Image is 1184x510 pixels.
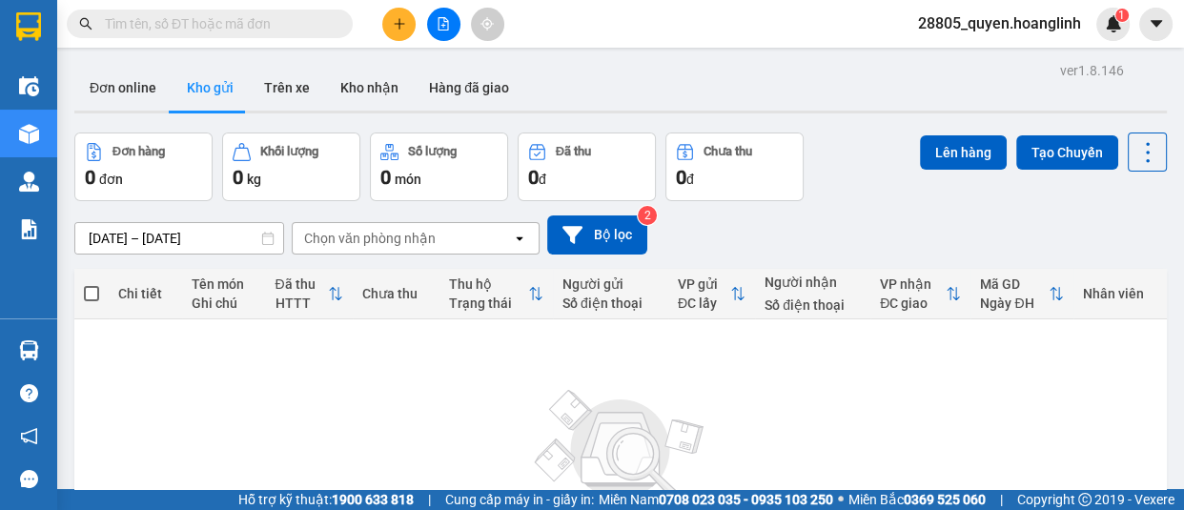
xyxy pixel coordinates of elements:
[247,172,261,187] span: kg
[904,492,986,507] strong: 0369 525 060
[79,17,92,31] span: search
[659,492,833,507] strong: 0708 023 035 - 0935 103 250
[1078,493,1092,506] span: copyright
[370,133,508,201] button: Số lượng0món
[20,384,38,402] span: question-circle
[668,269,755,319] th: Toggle SortBy
[980,296,1049,311] div: Ngày ĐH
[276,276,328,292] div: Đã thu
[665,133,804,201] button: Chưa thu0đ
[1148,15,1165,32] span: caret-down
[19,340,39,360] img: warehouse-icon
[1118,9,1125,22] span: 1
[19,219,39,239] img: solution-icon
[74,133,213,201] button: Đơn hàng0đơn
[395,172,421,187] span: món
[848,489,986,510] span: Miền Bắc
[903,11,1096,35] span: 28805_quyen.hoanglinh
[20,427,38,445] span: notification
[980,276,1049,292] div: Mã GD
[678,276,730,292] div: VP gửi
[480,17,494,31] span: aim
[880,276,946,292] div: VP nhận
[118,286,173,301] div: Chi tiết
[249,65,325,111] button: Trên xe
[238,489,414,510] span: Hỗ trợ kỹ thuật:
[528,166,539,189] span: 0
[439,269,553,319] th: Toggle SortBy
[518,133,656,201] button: Đã thu0đ
[870,269,970,319] th: Toggle SortBy
[547,215,647,255] button: Bộ lọc
[172,65,249,111] button: Kho gửi
[414,65,524,111] button: Hàng đã giao
[16,12,41,41] img: logo-vxr
[838,496,844,503] span: ⚪️
[512,231,527,246] svg: open
[393,17,406,31] span: plus
[19,172,39,192] img: warehouse-icon
[19,76,39,96] img: warehouse-icon
[1000,489,1003,510] span: |
[449,276,528,292] div: Thu hộ
[192,276,256,292] div: Tên món
[1115,9,1129,22] sup: 1
[304,229,436,248] div: Chọn văn phòng nhận
[880,296,946,311] div: ĐC giao
[539,172,546,187] span: đ
[428,489,431,510] span: |
[970,269,1073,319] th: Toggle SortBy
[676,166,686,189] span: 0
[678,296,730,311] div: ĐC lấy
[765,297,861,313] div: Số điện thoại
[233,166,243,189] span: 0
[427,8,460,41] button: file-add
[380,166,391,189] span: 0
[192,296,256,311] div: Ghi chú
[599,489,833,510] span: Miền Nam
[276,296,328,311] div: HTTT
[437,17,450,31] span: file-add
[105,13,330,34] input: Tìm tên, số ĐT hoặc mã đơn
[260,145,318,158] div: Khối lượng
[562,276,659,292] div: Người gửi
[19,124,39,144] img: warehouse-icon
[638,206,657,225] sup: 2
[20,470,38,488] span: message
[74,65,172,111] button: Đơn online
[1105,15,1122,32] img: icon-new-feature
[449,296,528,311] div: Trạng thái
[325,65,414,111] button: Kho nhận
[686,172,694,187] span: đ
[266,269,353,319] th: Toggle SortBy
[1016,135,1118,170] button: Tạo Chuyến
[556,145,591,158] div: Đã thu
[765,275,861,290] div: Người nhận
[704,145,752,158] div: Chưa thu
[75,223,283,254] input: Select a date range.
[471,8,504,41] button: aim
[332,492,414,507] strong: 1900 633 818
[99,172,123,187] span: đơn
[408,145,457,158] div: Số lượng
[1060,60,1124,81] div: ver 1.8.146
[1083,286,1157,301] div: Nhân viên
[362,286,430,301] div: Chưa thu
[920,135,1007,170] button: Lên hàng
[1139,8,1173,41] button: caret-down
[382,8,416,41] button: plus
[85,166,95,189] span: 0
[222,133,360,201] button: Khối lượng0kg
[445,489,594,510] span: Cung cấp máy in - giấy in:
[562,296,659,311] div: Số điện thoại
[112,145,165,158] div: Đơn hàng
